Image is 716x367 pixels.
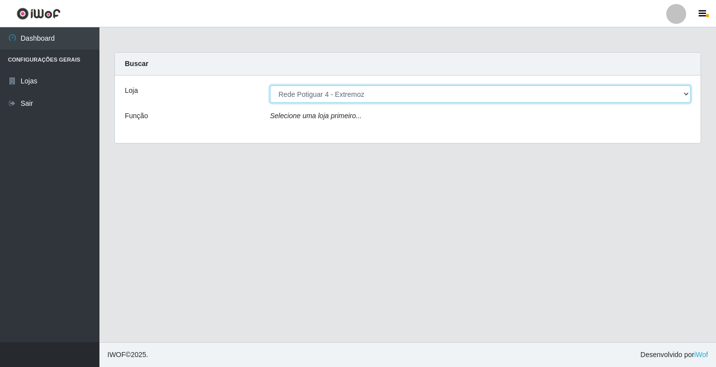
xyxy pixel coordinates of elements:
span: IWOF [107,351,126,359]
span: © 2025 . [107,350,148,360]
label: Loja [125,85,138,96]
strong: Buscar [125,60,148,68]
img: CoreUI Logo [16,7,61,20]
i: Selecione uma loja primeiro... [270,112,361,120]
label: Função [125,111,148,121]
span: Desenvolvido por [640,350,708,360]
a: iWof [694,351,708,359]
